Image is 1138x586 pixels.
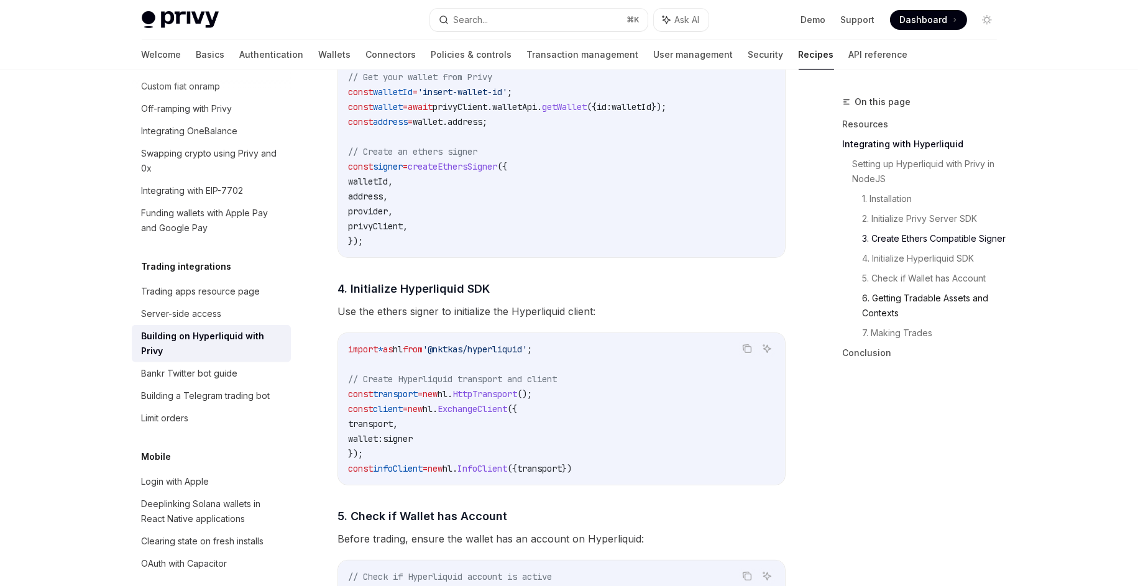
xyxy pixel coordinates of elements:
div: Integrating OneBalance [142,124,238,139]
button: Ask AI [759,568,775,584]
span: createEthersSigner [408,161,497,172]
a: 7. Making Trades [863,323,1007,343]
span: new [428,463,443,474]
a: 2. Initialize Privy Server SDK [863,209,1007,229]
a: Funding wallets with Apple Pay and Google Pay [132,202,291,239]
span: provider [348,206,388,217]
span: ExchangeClient [438,403,507,414]
button: Ask AI [654,9,709,31]
button: Search...⌘K [430,9,648,31]
div: OAuth with Capacitor [142,556,227,571]
a: API reference [849,40,908,70]
span: ; [507,86,512,98]
span: , [388,176,393,187]
span: hl [443,463,452,474]
span: ({ [587,101,597,112]
span: new [408,403,423,414]
div: Limit orders [142,411,189,426]
span: }); [651,101,666,112]
span: = [418,388,423,400]
span: . [452,463,457,474]
span: id: [597,101,612,112]
span: = [403,161,408,172]
a: Basics [196,40,225,70]
span: ({ [507,463,517,474]
a: Server-side access [132,303,291,325]
span: '@nktkas/hyperliquid' [423,344,527,355]
a: Dashboard [890,10,967,30]
a: Recipes [799,40,834,70]
span: address [373,116,408,127]
span: const [348,463,373,474]
span: walletId [348,176,388,187]
a: 6. Getting Tradable Assets and Contexts [863,288,1007,323]
span: transport [348,418,393,429]
span: = [408,116,413,127]
a: Integrating with EIP-7702 [132,180,291,202]
span: const [348,388,373,400]
a: Support [841,14,875,26]
div: Swapping crypto using Privy and 0x [142,146,283,176]
a: Login with Apple [132,470,291,493]
span: ({ [507,403,517,414]
a: Bankr Twitter bot guide [132,362,291,385]
span: On this page [855,94,911,109]
a: Swapping crypto using Privy and 0x [132,142,291,180]
a: Wallets [319,40,351,70]
span: infoClient [373,463,423,474]
span: . [443,116,447,127]
span: getWallet [542,101,587,112]
span: // Create an ethers signer [348,146,477,157]
span: 5. Check if Wallet has Account [337,508,507,524]
button: Ask AI [759,341,775,357]
a: Authentication [240,40,304,70]
span: 4. Initialize Hyperliquid SDK [337,280,490,297]
span: = [413,86,418,98]
span: = [423,463,428,474]
div: Off-ramping with Privy [142,101,232,116]
span: . [447,388,452,400]
span: , [388,206,393,217]
a: Demo [801,14,826,26]
a: Limit orders [132,407,291,429]
span: privyClient [348,221,403,232]
a: Integrating with Hyperliquid [843,134,1007,154]
div: Clearing state on fresh installs [142,534,264,549]
span: import [348,344,378,355]
div: Login with Apple [142,474,209,489]
span: Dashboard [900,14,948,26]
span: signer [383,433,413,444]
span: signer [373,161,403,172]
button: Copy the contents from the code block [739,568,755,584]
span: const [348,403,373,414]
span: = [403,101,408,112]
span: Before trading, ensure the wallet has an account on Hyperliquid: [337,530,786,547]
h5: Trading integrations [142,259,232,274]
span: walletId [612,101,651,112]
a: 4. Initialize Hyperliquid SDK [863,249,1007,268]
span: address [348,191,383,202]
span: . [487,101,492,112]
span: hl [423,403,433,414]
span: = [403,403,408,414]
a: Resources [843,114,1007,134]
div: Building a Telegram trading bot [142,388,270,403]
span: const [348,86,373,98]
button: Toggle dark mode [977,10,997,30]
span: Ask AI [675,14,700,26]
a: Building a Telegram trading bot [132,385,291,407]
span: }); [348,236,363,247]
span: transport [373,388,418,400]
a: Off-ramping with Privy [132,98,291,120]
div: Funding wallets with Apple Pay and Google Pay [142,206,283,236]
span: , [383,191,388,202]
a: Deeplinking Solana wallets in React Native applications [132,493,291,530]
span: wallet: [348,433,383,444]
img: light logo [142,11,219,29]
span: walletApi [492,101,537,112]
span: ; [482,116,487,127]
span: 'insert-wallet-id' [418,86,507,98]
a: Trading apps resource page [132,280,291,303]
a: Conclusion [843,343,1007,363]
div: Bankr Twitter bot guide [142,366,238,381]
